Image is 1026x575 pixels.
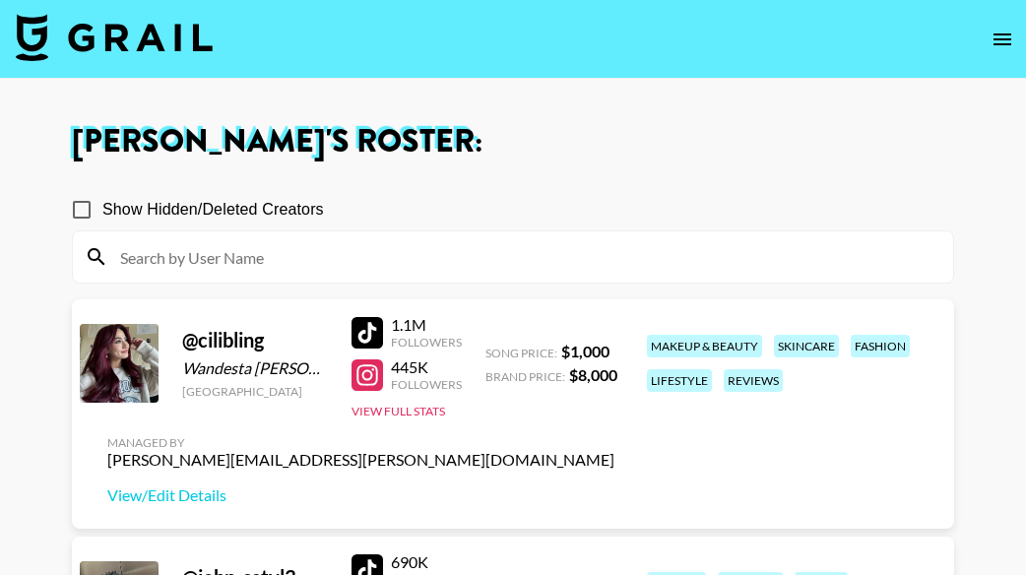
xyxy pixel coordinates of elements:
div: 445K [391,357,462,377]
h1: [PERSON_NAME] 's Roster: [72,126,954,158]
div: [PERSON_NAME][EMAIL_ADDRESS][PERSON_NAME][DOMAIN_NAME] [107,450,614,470]
strong: $ 1,000 [561,342,609,360]
div: lifestyle [647,369,712,392]
div: skincare [774,335,839,357]
button: View Full Stats [352,404,445,418]
div: [GEOGRAPHIC_DATA] [182,384,328,399]
div: fashion [851,335,910,357]
div: Followers [391,377,462,392]
img: Grail Talent [16,14,213,61]
div: reviews [724,369,783,392]
a: View/Edit Details [107,485,614,505]
div: makeup & beauty [647,335,762,357]
strong: $ 8,000 [569,365,617,384]
span: Brand Price: [485,369,565,384]
div: Wandesta [PERSON_NAME] [182,358,328,378]
div: Followers [391,335,462,350]
div: Managed By [107,435,614,450]
div: 690K [391,552,462,572]
div: 1.1M [391,315,462,335]
input: Search by User Name [108,241,941,273]
span: Song Price: [485,346,557,360]
div: @ cilibling [182,328,328,352]
button: open drawer [983,20,1022,59]
span: Show Hidden/Deleted Creators [102,198,324,222]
